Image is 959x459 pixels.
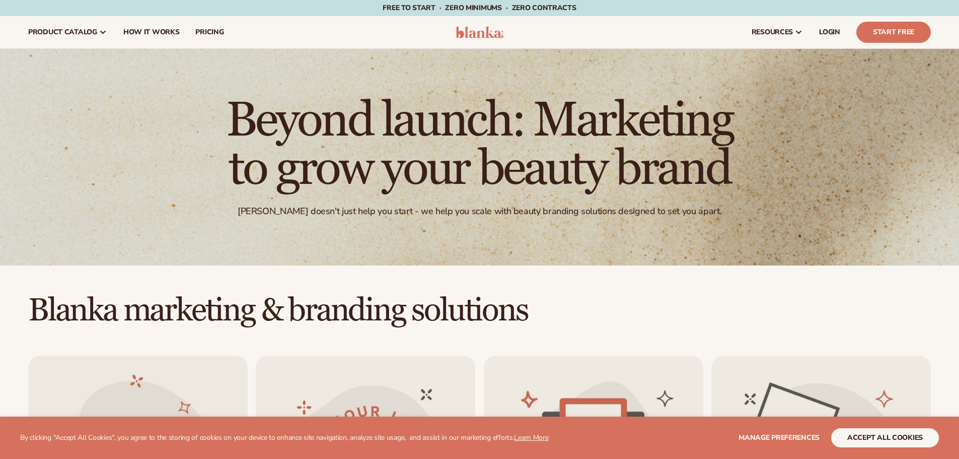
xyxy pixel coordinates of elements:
[28,28,97,36] span: product catalog
[383,3,576,13] span: Free to start · ZERO minimums · ZERO contracts
[514,433,548,442] a: Learn More
[456,26,503,38] img: logo
[238,206,721,217] div: [PERSON_NAME] doesn't just help you start - we help you scale with beauty branding solutions desi...
[739,433,820,442] span: Manage preferences
[187,16,232,48] a: pricing
[752,28,793,36] span: resources
[123,28,180,36] span: How It Works
[811,16,848,48] a: LOGIN
[856,22,931,43] a: Start Free
[195,28,224,36] span: pricing
[819,28,840,36] span: LOGIN
[744,16,811,48] a: resources
[20,434,549,442] p: By clicking "Accept All Cookies", you agree to the storing of cookies on your device to enhance s...
[20,16,115,48] a: product catalog
[115,16,188,48] a: How It Works
[831,428,939,447] button: accept all cookies
[739,428,820,447] button: Manage preferences
[203,97,757,193] h1: Beyond launch: Marketing to grow your beauty brand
